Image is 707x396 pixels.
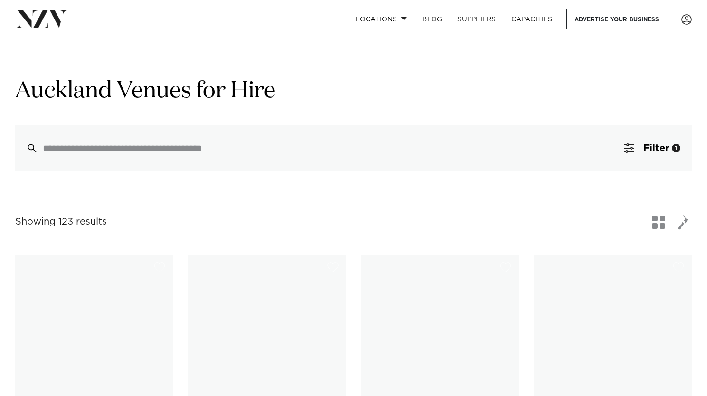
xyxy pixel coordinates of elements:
[566,9,667,29] a: Advertise your business
[672,144,680,152] div: 1
[450,9,503,29] a: SUPPLIERS
[348,9,415,29] a: Locations
[15,76,692,106] h1: Auckland Venues for Hire
[415,9,450,29] a: BLOG
[15,215,107,229] div: Showing 123 results
[613,125,692,171] button: Filter1
[15,10,67,28] img: nzv-logo.png
[643,143,669,153] span: Filter
[504,9,560,29] a: Capacities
